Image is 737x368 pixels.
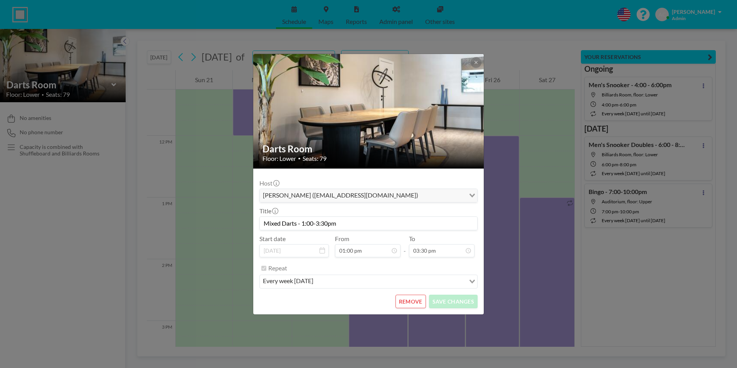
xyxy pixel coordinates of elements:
[395,295,426,308] button: REMOVE
[404,238,406,255] span: -
[253,34,485,188] img: 537.jpg
[303,155,326,162] span: Seats: 79
[259,235,286,243] label: Start date
[429,295,478,308] button: SAVE CHANGES
[260,189,477,202] div: Search for option
[261,277,315,287] span: every week [DATE]
[262,143,475,155] h2: Darts Room
[316,277,464,287] input: Search for option
[298,155,301,161] span: •
[261,191,420,201] span: [PERSON_NAME] ([EMAIL_ADDRESS][DOMAIN_NAME])
[260,217,477,230] input: (No title)
[259,207,278,215] label: Title
[409,235,415,243] label: To
[268,264,287,272] label: Repeat
[335,235,349,243] label: From
[421,191,464,201] input: Search for option
[259,179,279,187] label: Host
[262,155,296,162] span: Floor: Lower
[260,275,477,288] div: Search for option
